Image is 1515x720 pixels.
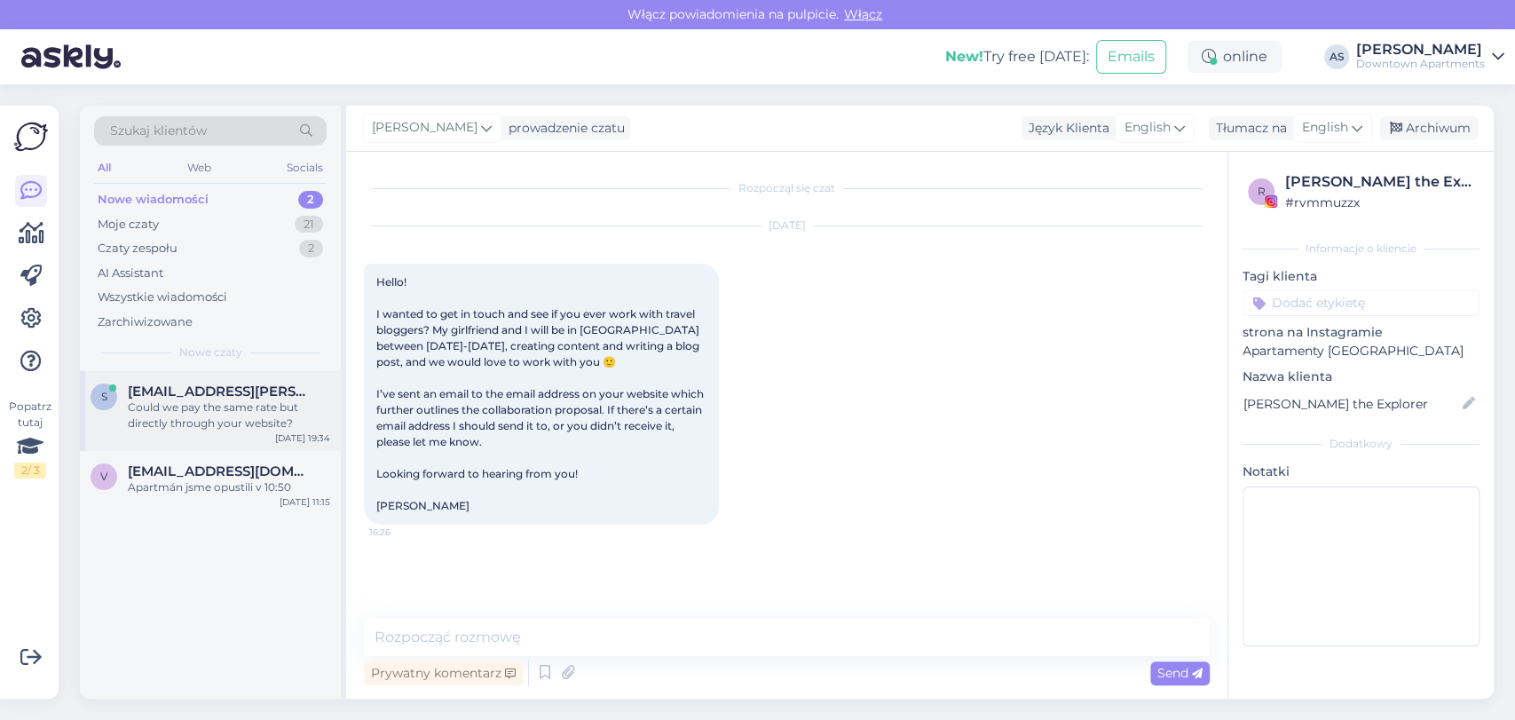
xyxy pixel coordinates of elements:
[1243,436,1479,452] div: Dodatkowy
[128,463,312,479] span: vlkon111@centrum.cz
[364,661,523,685] div: Prywatny komentarz
[179,344,242,360] span: Nowe czaty
[94,156,114,179] div: All
[295,216,323,233] div: 21
[1243,267,1479,286] p: Tagi klienta
[98,240,178,257] div: Czaty zespołu
[184,156,215,179] div: Web
[1324,44,1349,69] div: AS
[98,289,227,306] div: Wszystkie wiadomości
[98,265,163,282] div: AI Assistant
[14,399,46,479] div: Popatrz tutaj
[1356,57,1485,71] div: Downtown Apartments
[364,180,1210,196] div: Rozpoczął się czat
[1356,43,1485,57] div: [PERSON_NAME]
[1243,394,1459,414] input: Dodaj nazwę
[128,479,330,495] div: Apartmán jsme opustili v 10:50
[14,120,48,154] img: Askly Logo
[1243,323,1479,342] p: strona na Instagramie
[98,216,159,233] div: Moje czaty
[101,390,107,403] span: s
[1258,185,1266,198] span: r
[128,400,330,431] div: Could we pay the same rate but directly through your website?
[1243,342,1479,360] p: Apartamenty [GEOGRAPHIC_DATA]
[945,48,983,65] b: New!
[1243,368,1479,386] p: Nazwa klienta
[945,46,1089,67] div: Try free [DATE]:
[1124,118,1171,138] span: English
[280,495,330,509] div: [DATE] 11:15
[283,156,327,179] div: Socials
[275,431,330,445] div: [DATE] 19:34
[501,119,625,138] div: prowadzenie czatu
[14,463,46,479] div: 2 / 3
[299,240,323,257] div: 2
[1243,289,1479,316] input: Dodać etykietę
[1096,40,1166,74] button: Emails
[98,191,209,209] div: Nowe wiadomości
[364,218,1210,233] div: [DATE]
[1302,118,1348,138] span: English
[1157,665,1203,681] span: Send
[1356,43,1504,71] a: [PERSON_NAME]Downtown Apartments
[376,275,706,512] span: Hello! I wanted to get in touch and see if you ever work with travel bloggers? My girlfriend and ...
[369,526,436,539] span: 16:26
[98,313,193,331] div: Zarchiwizowane
[1022,119,1109,138] div: Język Klienta
[839,6,888,22] span: Włącz
[1188,41,1282,73] div: online
[1285,171,1474,193] div: [PERSON_NAME] the Explorer
[110,122,207,140] span: Szukaj klientów
[1209,119,1287,138] div: Tłumacz na
[1243,463,1479,481] p: Notatki
[1379,116,1478,140] div: Archiwum
[372,118,477,138] span: [PERSON_NAME]
[298,191,323,209] div: 2
[1285,193,1474,212] div: # rvmmuzzx
[1243,241,1479,257] div: Informacje o kliencie
[128,384,312,400] span: sharbel.dahlan@gmail.com
[100,470,107,483] span: v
